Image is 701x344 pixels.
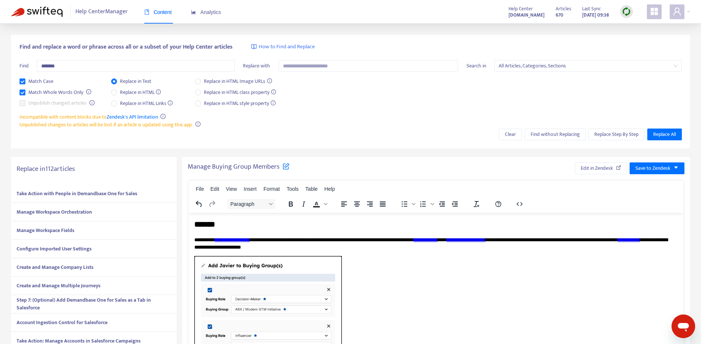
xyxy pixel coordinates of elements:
span: Articles [556,5,571,13]
button: Clear [499,129,522,140]
button: Replace All [647,129,682,140]
button: Redo [206,199,218,209]
span: user [673,7,681,16]
span: appstore [650,7,659,16]
strong: Manage Workspace Orchestration [17,208,92,216]
span: area-chart [191,10,196,15]
span: File [196,186,204,192]
button: Undo [193,199,205,209]
span: Find without Replacing [531,130,580,138]
span: Replace in Text [117,77,154,85]
span: Help [324,186,335,192]
button: Find without Replacing [525,129,586,140]
strong: 670 [556,11,563,19]
span: Unpublished changes to articles will be lost if an article is updated using this app. [20,120,193,129]
span: Replace in HTML Links [117,99,176,108]
a: How to Find and Replace [251,43,315,51]
strong: Create and Manage Multiple Journeys [17,281,100,290]
span: How to Find and Replace [259,43,315,51]
span: Replace Step By Step [594,130,638,138]
button: Bold [284,199,297,209]
span: info-circle [160,114,166,119]
span: Paragraph [230,201,266,207]
span: Find and replace a word or phrase across all or a subset of your Help Center articles [20,43,233,52]
strong: Configure Imported User Settings [17,245,92,253]
strong: Create and Manage Company Lists [17,263,93,271]
span: Analytics [191,9,221,15]
span: Insert [244,186,256,192]
a: Zendesk's API limitation [107,113,158,121]
div: Bullet list [398,199,417,209]
img: sync.dc5367851b00ba804db3.png [622,7,631,16]
span: Table [305,186,318,192]
span: Incompatible with content blocks due to [20,113,158,121]
span: info-circle [86,89,91,94]
span: Replace in HTML [117,88,164,96]
span: View [226,186,237,192]
button: Save to Zendeskcaret-down [630,162,684,174]
span: Replace in HTML class property [201,88,279,96]
span: Format [263,186,280,192]
button: Clear formatting [470,199,483,209]
span: info-circle [195,122,201,127]
button: Help [492,199,504,209]
button: Decrease indent [436,199,448,209]
span: Help Center [509,5,533,13]
strong: Step 7: (Optional) Add Demandbase One for Sales as a Tab in Salesforce [17,296,151,312]
span: book [144,10,149,15]
strong: Take Action with People in Demandbase One for Sales [17,189,137,198]
button: Align center [351,199,363,209]
span: Last Sync [582,5,601,13]
strong: Account Ingestion Control for Salesforce [17,318,107,327]
button: Block Paragraph [227,199,275,209]
span: All Articles, Categories, Sections [499,60,677,71]
div: Text color Black [310,199,329,209]
button: Align left [338,199,350,209]
strong: [DATE] 09:38 [582,11,609,19]
strong: Manage Workspace Fields [17,226,74,235]
span: Replace All [653,130,676,138]
span: Replace in HTML Image URLs [201,77,275,85]
span: Match Whole Words Only [25,88,86,96]
span: caret-down [673,165,679,170]
span: Replace in HTML style property [201,99,279,108]
span: Replace with [243,62,270,70]
button: Justify [376,199,389,209]
button: Replace Step By Step [588,129,644,140]
span: Tools [287,186,299,192]
span: Save to Zendesk [635,164,670,172]
a: [DOMAIN_NAME] [509,11,545,19]
h5: Replace in 112 articles [17,165,171,173]
span: Match Case [25,77,56,85]
img: image-link [251,44,257,50]
button: Edit in Zendesk [575,162,627,174]
span: Edit in Zendesk [581,164,613,172]
span: Help Center Manager [75,5,128,19]
img: Swifteq [11,7,63,17]
h5: Manage Buying Group Members [188,162,290,172]
span: info-circle [89,100,95,105]
button: Align right [364,199,376,209]
span: Find [20,62,29,70]
span: Edit [210,186,219,192]
span: Clear [505,130,516,138]
button: Increase indent [449,199,461,209]
iframe: Button to launch messaging window [672,315,695,338]
span: Unpublish changed articles [25,99,89,107]
div: Numbered list [417,199,435,209]
button: Italic [297,199,310,209]
span: Search in [467,62,486,70]
span: Content [144,9,172,15]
